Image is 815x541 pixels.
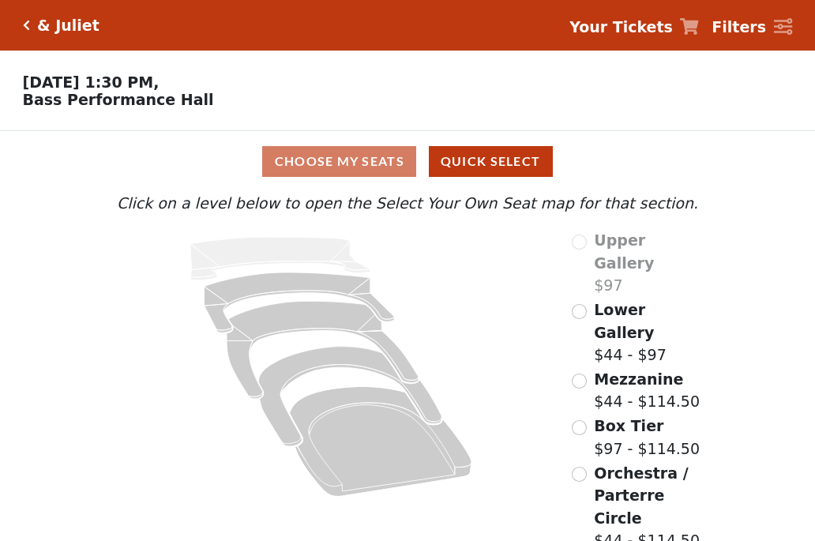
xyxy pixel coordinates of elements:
[594,464,688,527] span: Orchestra / Parterre Circle
[569,18,673,36] strong: Your Tickets
[190,237,370,280] path: Upper Gallery - Seats Available: 0
[113,192,702,215] p: Click on a level below to open the Select Your Own Seat map for that section.
[23,20,30,31] a: Click here to go back to filters
[290,387,472,497] path: Orchestra / Parterre Circle - Seats Available: 158
[594,231,654,272] span: Upper Gallery
[205,272,395,332] path: Lower Gallery - Seats Available: 148
[37,17,100,35] h5: & Juliet
[594,417,663,434] span: Box Tier
[712,18,766,36] strong: Filters
[594,370,683,388] span: Mezzanine
[594,415,700,460] label: $97 - $114.50
[712,16,792,39] a: Filters
[594,301,654,341] span: Lower Gallery
[429,146,553,177] button: Quick Select
[594,368,700,413] label: $44 - $114.50
[569,16,699,39] a: Your Tickets
[594,299,702,366] label: $44 - $97
[594,229,702,297] label: $97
